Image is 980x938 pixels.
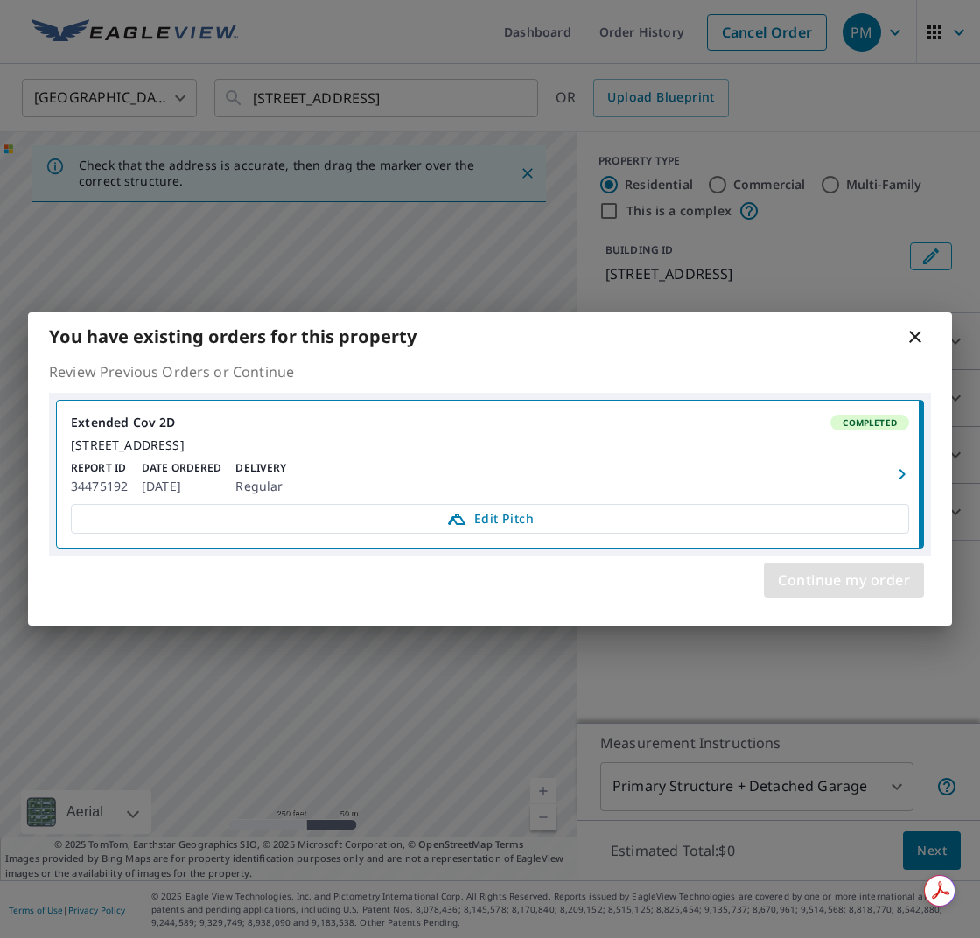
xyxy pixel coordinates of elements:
div: [STREET_ADDRESS] [71,437,909,453]
p: Review Previous Orders or Continue [49,361,931,382]
p: [DATE] [142,476,221,497]
p: Delivery [235,460,286,476]
p: 34475192 [71,476,128,497]
b: You have existing orders for this property [49,325,416,348]
p: Report ID [71,460,128,476]
p: Regular [235,476,286,497]
span: Continue my order [778,568,910,592]
div: Extended Cov 2D [71,415,909,430]
p: Date Ordered [142,460,221,476]
button: Continue my order [764,563,924,598]
span: Completed [832,416,907,429]
span: Edit Pitch [82,508,898,529]
a: Extended Cov 2DCompleted[STREET_ADDRESS]Report ID34475192Date Ordered[DATE]DeliveryRegularEdit Pitch [57,401,923,548]
a: Edit Pitch [71,504,909,534]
